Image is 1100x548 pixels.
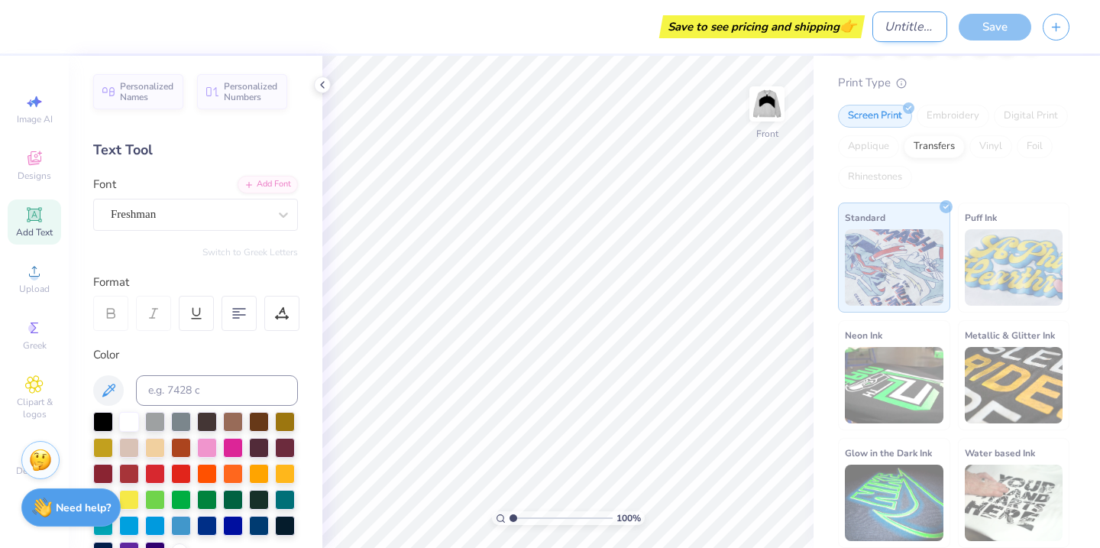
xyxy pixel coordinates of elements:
span: Personalized Numbers [224,81,278,102]
div: Front [756,127,778,141]
div: Embroidery [917,105,989,128]
span: Greek [23,339,47,352]
div: Print Type [838,74,1069,92]
span: Metallic & Glitter Ink [965,327,1055,343]
span: Neon Ink [845,327,882,343]
input: e.g. 7428 c [136,375,298,406]
span: Glow in the Dark Ink [845,445,932,461]
span: Puff Ink [965,209,997,225]
img: Glow in the Dark Ink [845,465,943,541]
div: Add Font [238,176,298,193]
img: Water based Ink [965,465,1063,541]
div: Text Tool [93,140,298,161]
span: Designs [18,170,51,182]
div: Format [93,274,299,291]
div: Vinyl [969,135,1012,158]
span: Standard [845,209,885,225]
span: Upload [19,283,50,295]
span: Personalized Names [120,81,174,102]
img: Front [752,89,782,119]
label: Font [93,176,116,193]
button: Switch to Greek Letters [202,246,298,258]
img: Puff Ink [965,229,1063,306]
span: Decorate [16,465,53,477]
img: Metallic & Glitter Ink [965,347,1063,423]
img: Neon Ink [845,347,943,423]
strong: Need help? [56,501,111,515]
div: Color [93,346,298,364]
span: Water based Ink [965,445,1035,461]
div: Foil [1017,135,1053,158]
span: Add Text [16,226,53,238]
div: Transfers [904,135,965,158]
div: Digital Print [994,105,1068,128]
span: 100 % [616,511,641,525]
div: Screen Print [838,105,912,128]
div: Applique [838,135,899,158]
div: Save to see pricing and shipping [663,15,861,38]
img: Standard [845,229,943,306]
span: 👉 [840,17,856,35]
span: Image AI [17,113,53,125]
span: Clipart & logos [8,396,61,420]
input: Untitled Design [872,11,947,42]
div: Rhinestones [838,166,912,189]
